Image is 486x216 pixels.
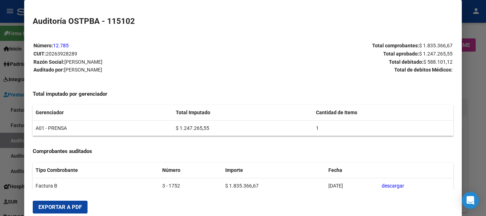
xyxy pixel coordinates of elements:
a: descargar [382,183,404,189]
td: $ 1.247.265,55 [173,120,313,136]
h4: Comprobantes auditados [33,147,453,156]
h2: Auditoría OSTPBA - 115102 [33,15,453,27]
td: $ 1.835.366,67 [222,178,326,194]
p: Número: [33,42,243,50]
th: Número [159,163,222,178]
th: Fecha [326,163,379,178]
td: 1 [313,120,453,136]
span: $ 1.247.265,55 [419,51,453,57]
span: [PERSON_NAME] [64,67,102,73]
p: Razón Social: [33,58,243,66]
div: Open Intercom Messenger [462,192,479,209]
td: [DATE] [326,178,379,194]
td: A01 - PRENSA [33,120,173,136]
th: Gerenciador [33,105,173,120]
p: CUIT: [33,50,243,58]
p: Total aprobado: [243,50,453,58]
span: $ 1.835.366,67 [419,43,453,48]
span: 20263928289 [46,51,77,57]
p: Total debitado: [243,58,453,66]
span: [PERSON_NAME] [64,59,102,65]
a: 12.785 [53,43,69,48]
p: Auditado por: [33,66,243,74]
td: Factura B [33,178,159,194]
h4: Total imputado por gerenciador [33,90,453,98]
th: Tipo Combrobante [33,163,159,178]
span: $ 588.101,12 [423,59,453,65]
button: Exportar a PDF [33,201,88,214]
p: Total de debitos Médicos: [243,66,453,74]
span: Exportar a PDF [38,204,82,210]
th: Cantidad de Items [313,105,453,120]
td: 3 - 1752 [159,178,222,194]
p: Total comprobantes: [243,42,453,50]
th: Importe [222,163,326,178]
th: Total Imputado [173,105,313,120]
